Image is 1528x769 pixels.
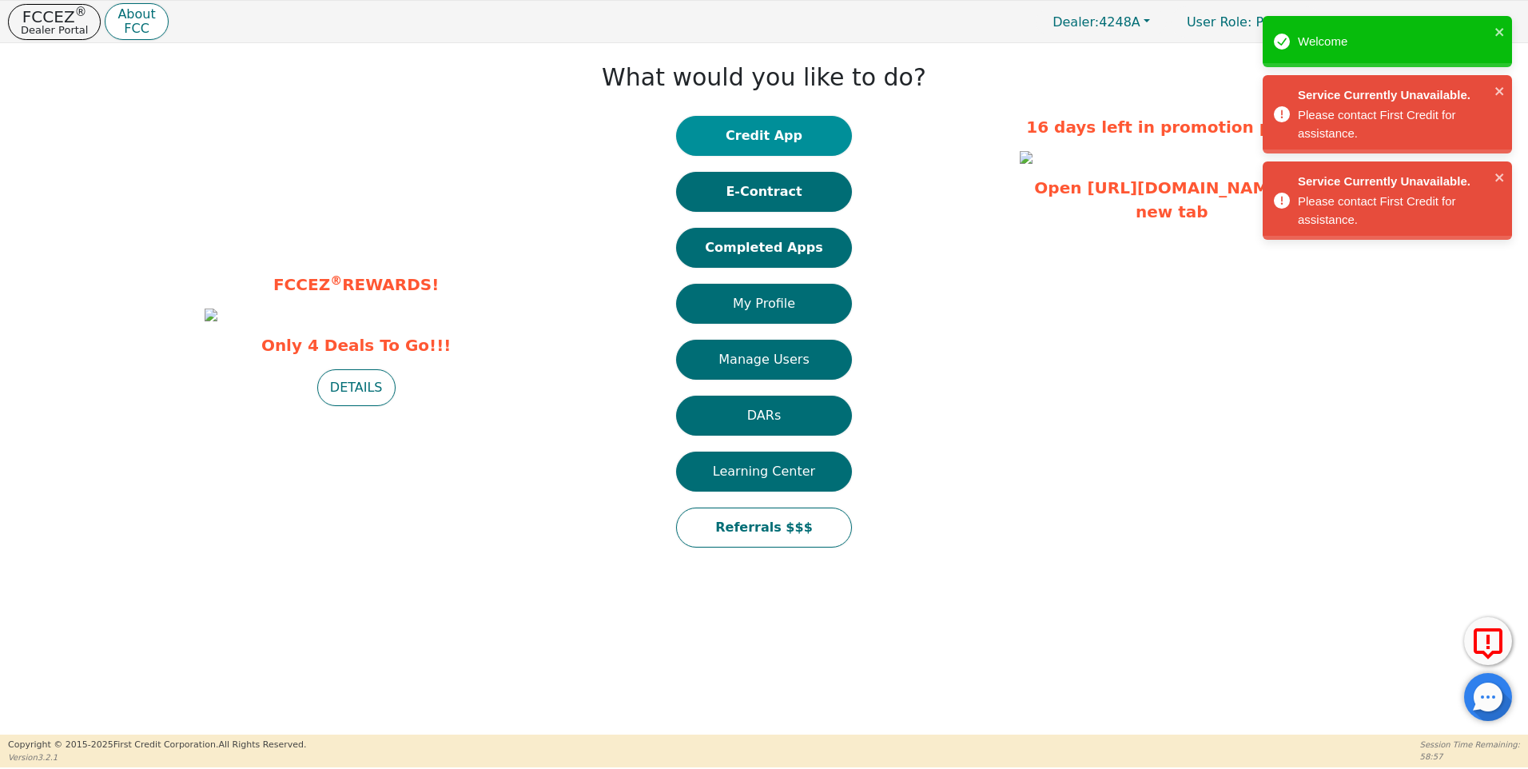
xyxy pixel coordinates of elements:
[205,309,217,321] img: 7db1cdc5-6e92-4cf5-b96a-b2aceee57dfa
[1494,22,1506,41] button: close
[676,508,852,548] button: Referrals $$$
[8,4,101,40] button: FCCEZ®Dealer Portal
[676,340,852,380] button: Manage Users
[218,739,306,750] span: All Rights Reserved.
[1171,6,1321,38] a: User Role: Primary
[105,3,168,41] button: AboutFCC
[8,751,306,763] p: Version 3.2.1
[1020,115,1323,139] p: 16 days left in promotion period
[317,369,396,406] button: DETAILS
[676,284,852,324] button: My Profile
[1298,108,1456,140] span: Please contact First Credit for assistance.
[117,8,155,21] p: About
[1325,10,1520,34] button: 4248A:[PERSON_NAME]
[676,228,852,268] button: Completed Apps
[21,25,88,35] p: Dealer Portal
[1298,86,1490,105] span: Service Currently Unavailable.
[1052,14,1099,30] span: Dealer:
[1298,194,1456,226] span: Please contact First Credit for assistance.
[21,9,88,25] p: FCCEZ
[1034,178,1309,221] a: Open [URL][DOMAIN_NAME] in new tab
[1036,10,1167,34] button: Dealer:4248A
[1420,751,1520,763] p: 58:57
[1298,173,1490,191] span: Service Currently Unavailable.
[676,452,852,492] button: Learning Center
[330,273,342,288] sup: ®
[676,116,852,156] button: Credit App
[676,396,852,436] button: DARs
[1187,14,1251,30] span: User Role :
[1052,14,1140,30] span: 4248A
[1464,617,1512,665] button: Report Error to FCC
[117,22,155,35] p: FCC
[205,273,508,297] p: FCCEZ REWARDS!
[1420,739,1520,751] p: Session Time Remaining:
[1020,151,1033,164] img: c69f7cfb-2e6c-4997-b026-5b5af7ce735b
[1494,168,1506,186] button: close
[75,5,87,19] sup: ®
[602,63,926,92] h1: What would you like to do?
[1171,6,1321,38] p: Primary
[205,333,508,357] span: Only 4 Deals To Go!!!
[1298,33,1490,51] div: Welcome
[676,172,852,212] button: E-Contract
[8,739,306,752] p: Copyright © 2015- 2025 First Credit Corporation.
[1494,82,1506,100] button: close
